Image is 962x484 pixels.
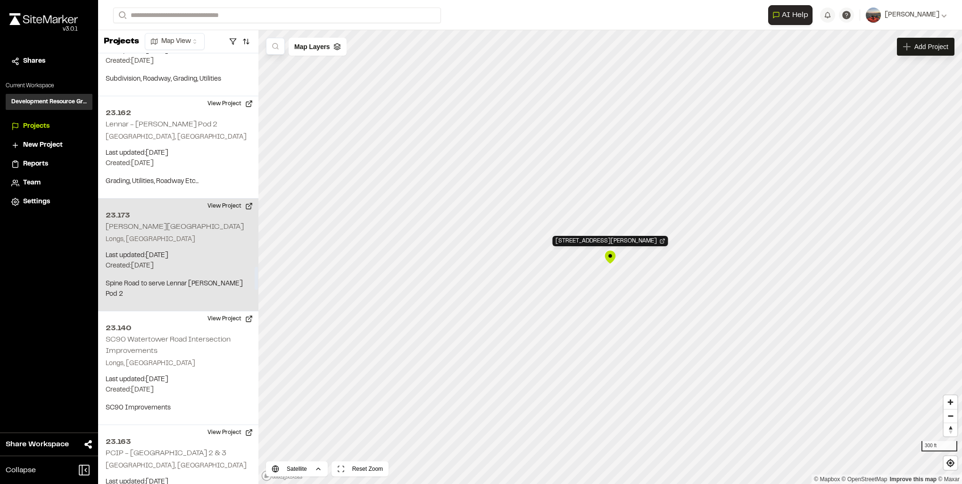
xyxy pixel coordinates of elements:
span: Share Workspace [6,439,69,450]
p: Created: [DATE] [106,261,251,271]
button: Search [113,8,130,23]
p: Last updated: [DATE] [106,148,251,159]
span: Reports [23,159,48,169]
button: View Project [202,425,258,440]
button: Zoom out [944,409,957,423]
a: New Project [11,140,87,150]
a: Mapbox [814,476,840,483]
p: Projects [104,35,139,48]
img: User [866,8,881,23]
p: SC90 Improvements [106,403,251,413]
p: Longs, [GEOGRAPHIC_DATA] [106,359,251,369]
a: OpenStreetMap [842,476,887,483]
span: Collapse [6,465,36,476]
div: Oh geez...please don't... [9,25,78,33]
h2: 23.140 [106,323,251,334]
p: Created: [DATE] [106,385,251,395]
p: Last updated: [DATE] [106,375,251,385]
button: [PERSON_NAME] [866,8,947,23]
p: [GEOGRAPHIC_DATA], [GEOGRAPHIC_DATA] [106,461,251,471]
p: Current Workspace [6,82,92,90]
button: Find my location [944,456,957,470]
p: Created: [DATE] [106,56,251,67]
button: Reset Zoom [332,461,389,476]
span: Map Layers [294,42,330,52]
a: Settings [11,197,87,207]
button: View Project [202,199,258,214]
button: Zoom in [944,395,957,409]
a: Map feedback [890,476,937,483]
p: Spine Road to serve Lennar [PERSON_NAME] Pod 2 [106,279,251,300]
h2: [PERSON_NAME][GEOGRAPHIC_DATA] [106,224,244,230]
div: Open Project [553,236,668,246]
h2: PCIP - [GEOGRAPHIC_DATA] 2 & 3 [106,450,226,457]
span: AI Help [782,9,808,21]
button: Reset bearing to north [944,423,957,436]
div: Open AI Assistant [768,5,816,25]
p: Created: [DATE] [106,159,251,169]
span: Add Project [914,42,948,51]
button: View Project [202,96,258,111]
a: Reports [11,159,87,169]
div: 300 ft [921,441,957,451]
a: Mapbox logo [261,470,303,481]
button: Open AI Assistant [768,5,813,25]
span: Shares [23,56,45,67]
button: View Project [202,311,258,326]
p: Grading, Utilities, Roadway Etc... [106,176,251,187]
a: Projects [11,121,87,132]
a: Team [11,178,87,188]
span: [PERSON_NAME] [885,10,939,20]
h2: SC90 Watertower Road Intersection Improvements [106,336,231,354]
p: [GEOGRAPHIC_DATA], [GEOGRAPHIC_DATA] [106,132,251,142]
button: Satellite [266,461,328,476]
span: Settings [23,197,50,207]
a: Shares [11,56,87,67]
h2: 23.162 [106,108,251,119]
p: Last updated: [DATE] [106,250,251,261]
img: rebrand.png [9,13,78,25]
h3: Development Resource Group [11,98,87,106]
p: Subdivision, Roadway, Grading, Utilities [106,74,251,84]
div: Map marker [603,250,617,264]
span: Projects [23,121,50,132]
h2: 23.173 [106,210,251,221]
span: Team [23,178,41,188]
h2: 23.163 [106,436,251,448]
p: Longs, [GEOGRAPHIC_DATA] [106,234,251,245]
a: Maxar [938,476,960,483]
h2: Lennar - [PERSON_NAME] Pod 2 [106,121,217,128]
span: New Project [23,140,63,150]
